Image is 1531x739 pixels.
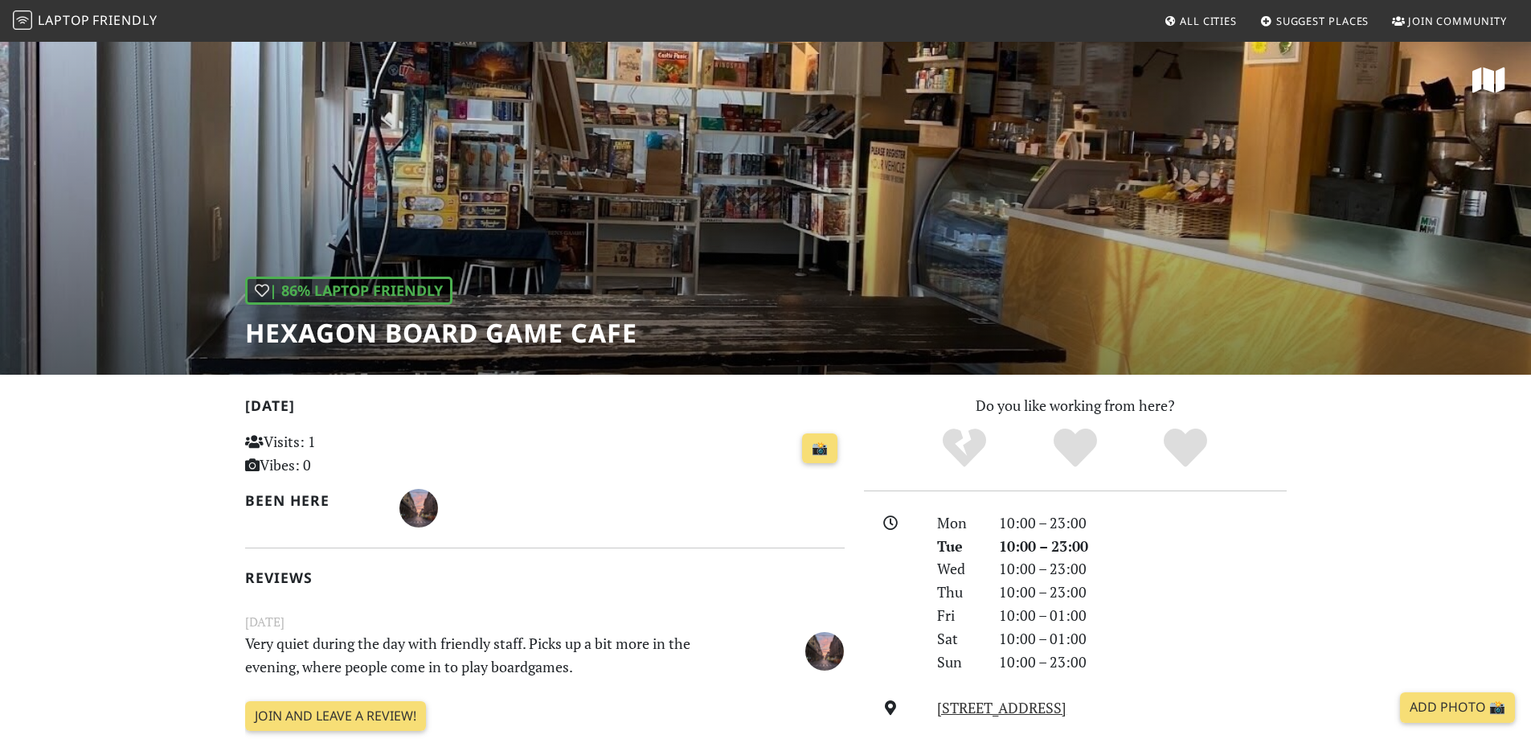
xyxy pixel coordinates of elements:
[245,318,637,348] h1: Hexagon Board Game Cafe
[1276,14,1369,28] span: Suggest Places
[927,581,989,604] div: Thu
[38,11,90,29] span: Laptop
[1180,14,1237,28] span: All Cities
[245,277,452,305] div: | 86% Laptop Friendly
[927,535,989,558] div: Tue
[1408,14,1507,28] span: Join Community
[1157,6,1243,35] a: All Cities
[927,651,989,674] div: Sun
[1254,6,1376,35] a: Suggest Places
[13,10,32,30] img: LaptopFriendly
[989,511,1296,535] div: 10:00 – 23:00
[989,651,1296,674] div: 10:00 – 23:00
[805,632,844,671] img: 4341-j.jpg
[235,632,751,679] p: Very quiet during the day with friendly staff. Picks up a bit more in the evening, where people c...
[937,698,1066,717] a: [STREET_ADDRESS]
[399,489,438,528] img: 4341-j.jpg
[399,497,438,516] span: J H
[1130,426,1241,470] div: Definitely!
[245,701,426,732] a: Join and leave a review!
[802,433,837,464] a: 📸
[245,397,845,421] h2: [DATE]
[805,639,844,659] span: J H
[92,11,157,29] span: Friendly
[245,430,432,477] p: Visits: 1 Vibes: 0
[989,627,1296,651] div: 10:00 – 01:00
[927,557,989,581] div: Wed
[235,612,854,632] small: [DATE]
[927,627,989,651] div: Sat
[989,557,1296,581] div: 10:00 – 23:00
[989,604,1296,627] div: 10:00 – 01:00
[989,535,1296,558] div: 10:00 – 23:00
[927,604,989,627] div: Fri
[1386,6,1513,35] a: Join Community
[864,394,1287,417] p: Do you like working from here?
[245,492,381,509] h2: Been here
[1400,692,1515,723] a: Add Photo 📸
[989,581,1296,604] div: 10:00 – 23:00
[245,569,845,586] h2: Reviews
[13,7,158,35] a: LaptopFriendly LaptopFriendly
[927,511,989,535] div: Mon
[909,426,1020,470] div: No
[1020,426,1131,470] div: Yes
